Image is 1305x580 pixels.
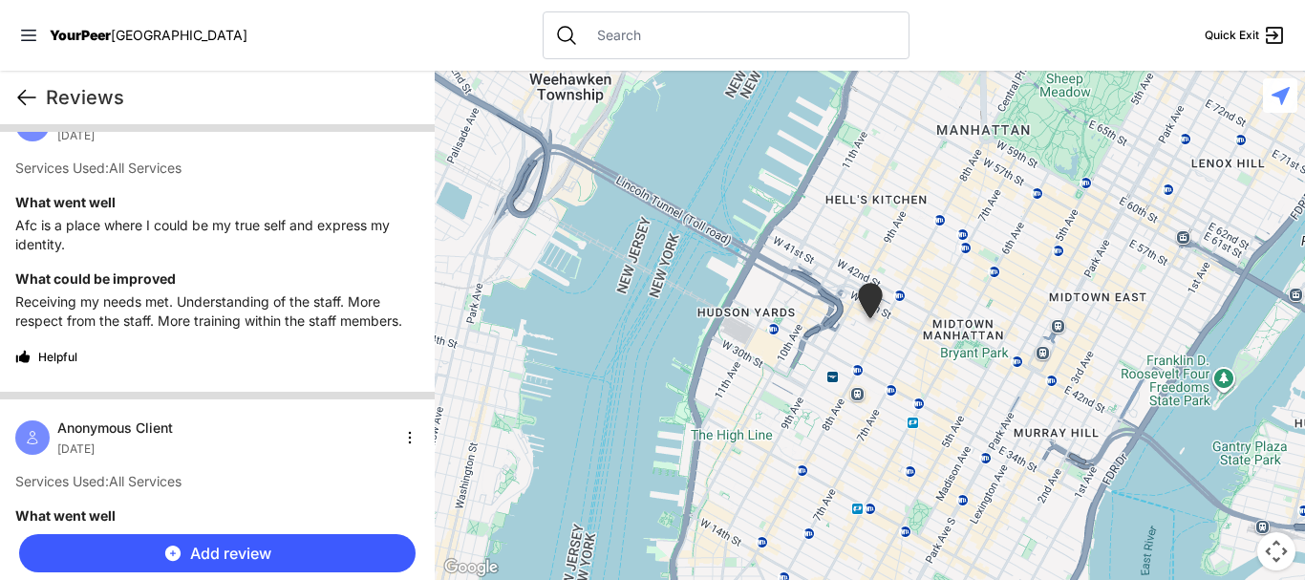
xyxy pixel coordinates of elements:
[15,292,419,331] p: Receiving my needs met. Understanding of the staff. More respect from the staff. More training wi...
[50,27,111,43] span: YourPeer
[15,159,419,178] p: All Services
[439,555,503,580] img: Google
[1205,28,1259,43] span: Quick Exit
[19,534,416,572] button: Add review
[15,473,109,489] span: Services Used:
[586,26,897,45] input: Search
[50,30,247,41] a: YourPeer[GEOGRAPHIC_DATA]
[46,84,419,111] h1: Reviews
[190,542,271,565] span: Add review
[38,350,77,365] span: Helpful
[15,216,419,254] p: Afc is a place where I could be my true self and express my identity.
[15,193,419,212] h4: What went well
[15,342,77,373] button: Helpful
[439,555,503,580] a: Open this area in Google Maps (opens a new window)
[1205,24,1286,47] a: Quick Exit
[111,27,247,43] span: [GEOGRAPHIC_DATA]
[15,506,419,526] h4: What went well
[15,160,109,176] span: Services Used:
[1257,532,1295,570] button: Map camera controls
[57,419,173,438] span: Anonymous Client
[15,472,419,491] p: All Services
[57,441,173,457] div: [DATE]
[854,283,887,326] div: DYCD Youth Drop-in Center
[57,128,173,143] div: [DATE]
[15,269,419,289] h4: What could be improved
